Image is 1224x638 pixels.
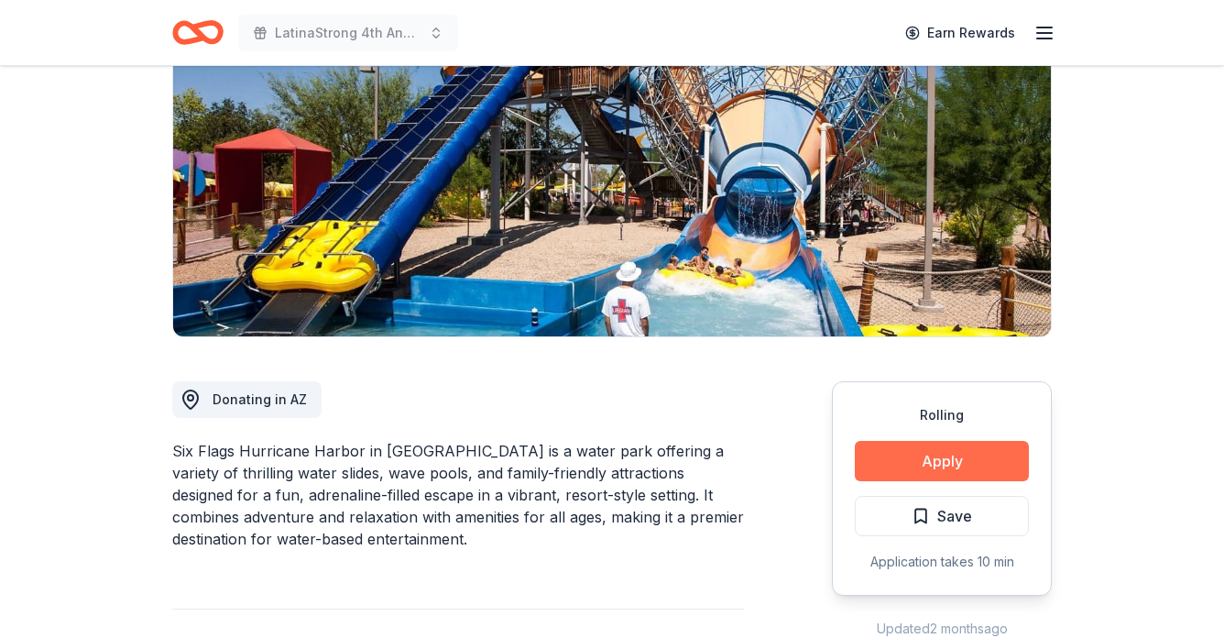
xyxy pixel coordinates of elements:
[855,551,1029,573] div: Application takes 10 min
[238,15,458,51] button: LatinaStrong 4th Annual Health Equity Summit
[855,404,1029,426] div: Rolling
[894,16,1026,49] a: Earn Rewards
[855,441,1029,481] button: Apply
[855,496,1029,536] button: Save
[213,391,307,407] span: Donating in AZ
[937,504,972,528] span: Save
[275,22,421,44] span: LatinaStrong 4th Annual Health Equity Summit
[172,440,744,550] div: Six Flags Hurricane Harbor in [GEOGRAPHIC_DATA] is a water park offering a variety of thrilling w...
[172,11,224,54] a: Home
